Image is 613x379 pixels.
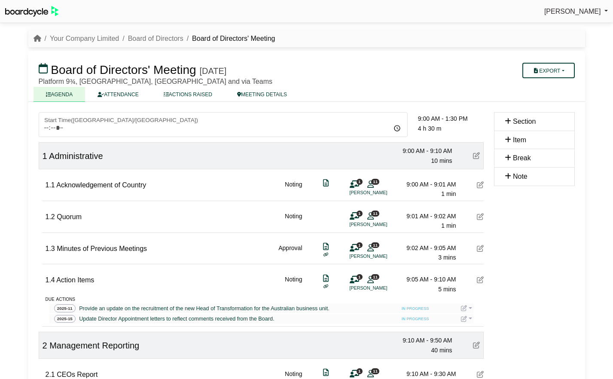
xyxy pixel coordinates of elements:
span: Administrative [49,151,103,161]
span: Minutes of Previous Meetings [57,245,147,252]
span: 1.2 [46,213,55,220]
button: Export [522,63,574,78]
a: Provide an update on the recruitment of the new Head of Transformation for the Australian busines... [77,304,331,313]
span: 1.1 [46,181,55,189]
span: 11 [371,179,379,184]
img: BoardcycleBlackGreen-aaafeed430059cb809a45853b8cf6d952af9d84e6e89e1f1685b34bfd5cb7d64.svg [5,6,58,17]
span: 1.4 [46,276,55,284]
span: 2.1 [46,371,55,378]
div: [DATE] [199,66,226,76]
li: Board of Directors' Meeting [183,33,275,44]
span: 1.3 [46,245,55,252]
span: 1 [357,211,363,216]
span: 1 [357,368,363,374]
li: [PERSON_NAME] [350,253,414,260]
nav: breadcrumb [34,33,275,44]
div: due actions [46,294,484,303]
div: 9:00 AM - 1:30 PM [418,114,484,123]
a: [PERSON_NAME] [544,6,608,17]
span: Action Items [56,276,94,284]
div: 9:00 AM - 9:10 AM [392,146,452,156]
div: 9:10 AM - 9:30 AM [396,369,456,379]
li: [PERSON_NAME] [350,189,414,196]
span: 4 h 30 m [418,125,441,132]
div: 9:02 AM - 9:05 AM [396,243,456,253]
span: Quorum [57,213,82,220]
li: [PERSON_NAME] [350,284,414,292]
a: ATTENDANCE [85,87,151,102]
span: 11 [371,274,379,280]
a: Your Company Limited [50,35,119,42]
span: Platform 9¾, [GEOGRAPHIC_DATA], [GEOGRAPHIC_DATA] and via Teams [39,78,272,85]
span: 1 [357,179,363,184]
li: [PERSON_NAME] [350,221,414,228]
span: 1 min [441,190,456,197]
div: 9:00 AM - 9:01 AM [396,180,456,189]
span: Section [513,118,536,125]
div: 9:10 AM - 9:50 AM [392,336,452,345]
span: CEOs Report [57,371,98,378]
span: 2 [43,341,47,350]
span: 2025-11 [54,304,76,312]
span: 1 min [441,222,456,229]
div: Approval [278,243,302,263]
span: Board of Directors' Meeting [51,63,196,76]
a: Board of Directors [128,35,183,42]
a: AGENDA [34,87,85,102]
span: 11 [371,242,379,248]
span: 1 [357,274,363,280]
span: 3 mins [438,254,456,261]
span: Acknowledgement of Country [56,181,146,189]
div: 9:05 AM - 9:10 AM [396,275,456,284]
span: 1 [43,151,47,161]
div: 9:01 AM - 9:02 AM [396,211,456,221]
span: Management Reporting [49,341,139,350]
div: Noting [285,275,302,294]
span: 10 mins [431,157,452,164]
span: 5 mins [438,286,456,293]
div: Noting [285,211,302,231]
span: [PERSON_NAME] [544,8,601,15]
a: ACTIONS RAISED [151,87,225,102]
span: Note [513,173,528,180]
span: IN PROGRESS [399,316,432,323]
span: 2025-15 [54,315,76,323]
a: Update Director Appointment letters to reflect comments received from the Board. [77,315,276,323]
span: 40 mins [431,347,452,354]
span: Break [513,154,531,162]
a: MEETING DETAILS [225,87,299,102]
span: 11 [371,368,379,374]
div: Noting [285,180,302,199]
span: Item [513,136,526,144]
span: 11 [371,211,379,216]
span: IN PROGRESS [399,306,432,312]
span: 1 [357,242,363,248]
